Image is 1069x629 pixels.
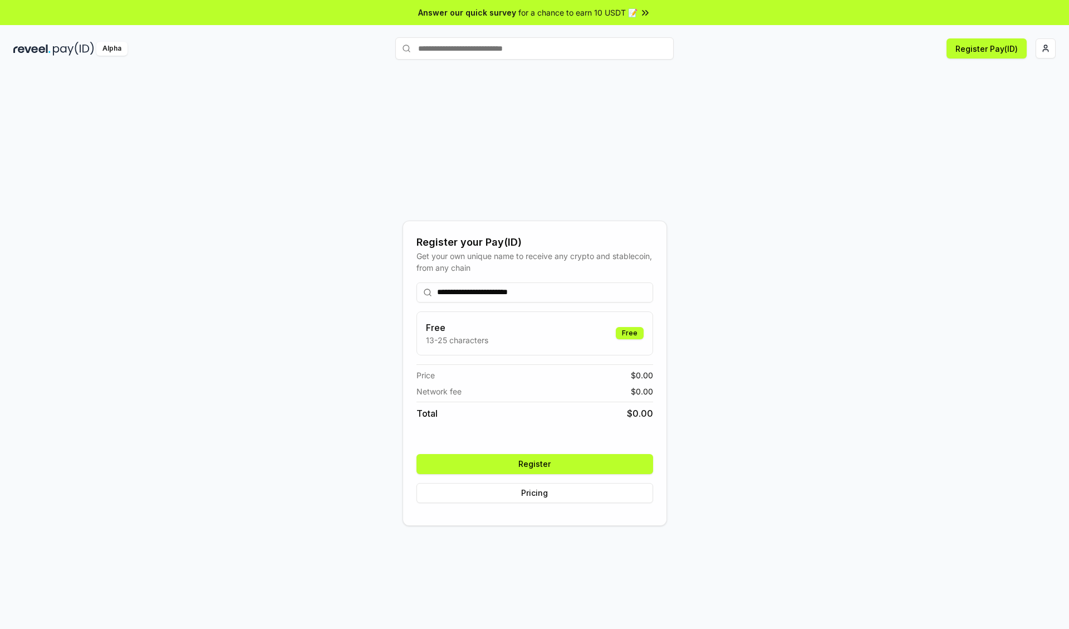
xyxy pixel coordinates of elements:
[631,386,653,397] span: $ 0.00
[416,407,438,420] span: Total
[616,327,644,339] div: Free
[416,250,653,274] div: Get your own unique name to receive any crypto and stablecoin, from any chain
[416,386,462,397] span: Network fee
[416,369,435,381] span: Price
[13,42,51,56] img: reveel_dark
[416,483,653,503] button: Pricing
[416,235,653,250] div: Register your Pay(ID)
[631,369,653,381] span: $ 0.00
[96,42,128,56] div: Alpha
[53,42,94,56] img: pay_id
[418,7,516,18] span: Answer our quick survey
[627,407,653,420] span: $ 0.00
[426,334,488,346] p: 13-25 characters
[947,38,1027,58] button: Register Pay(ID)
[426,321,488,334] h3: Free
[518,7,638,18] span: for a chance to earn 10 USDT 📝
[416,454,653,474] button: Register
